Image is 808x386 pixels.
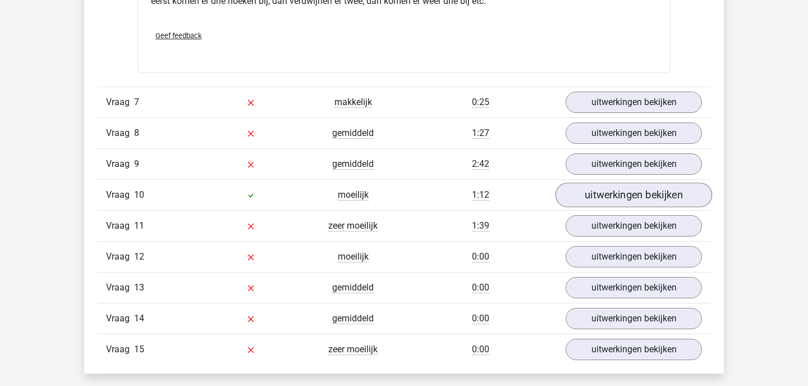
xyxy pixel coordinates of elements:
span: moeilijk [338,189,369,201]
span: 0:00 [472,282,489,293]
span: 12 [134,251,144,262]
span: 1:39 [472,220,489,231]
span: 14 [134,313,144,324]
span: makkelijk [334,97,372,108]
span: zeer moeilijk [328,344,378,355]
span: Vraag [106,281,134,294]
span: Vraag [106,312,134,325]
span: Vraag [106,250,134,264]
span: 1:27 [472,128,489,139]
span: 10 [134,189,144,200]
a: uitwerkingen bekijken [555,183,712,207]
span: 1:12 [472,189,489,201]
span: 15 [134,344,144,355]
span: 7 [134,97,139,107]
a: uitwerkingen bekijken [566,308,702,329]
span: Vraag [106,96,134,109]
span: 0:00 [472,251,489,262]
a: uitwerkingen bekijken [566,339,702,360]
a: uitwerkingen bekijken [566,215,702,237]
span: zeer moeilijk [328,220,378,231]
span: gemiddeld [332,282,374,293]
span: 2:42 [472,158,489,170]
span: 0:00 [472,344,489,355]
a: uitwerkingen bekijken [566,277,702,298]
span: 0:00 [472,313,489,324]
span: 11 [134,220,144,231]
span: Vraag [106,188,134,202]
span: Geef feedback [155,31,201,40]
span: 0:25 [472,97,489,108]
a: uitwerkingen bekijken [566,92,702,113]
span: 13 [134,282,144,293]
span: Vraag [106,157,134,171]
a: uitwerkingen bekijken [566,122,702,144]
a: uitwerkingen bekijken [566,153,702,175]
span: gemiddeld [332,313,374,324]
span: 8 [134,128,139,138]
span: Vraag [106,219,134,233]
span: Vraag [106,343,134,356]
a: uitwerkingen bekijken [566,246,702,267]
span: Vraag [106,126,134,140]
span: gemiddeld [332,128,374,139]
span: 9 [134,158,139,169]
span: gemiddeld [332,158,374,170]
span: moeilijk [338,251,369,262]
